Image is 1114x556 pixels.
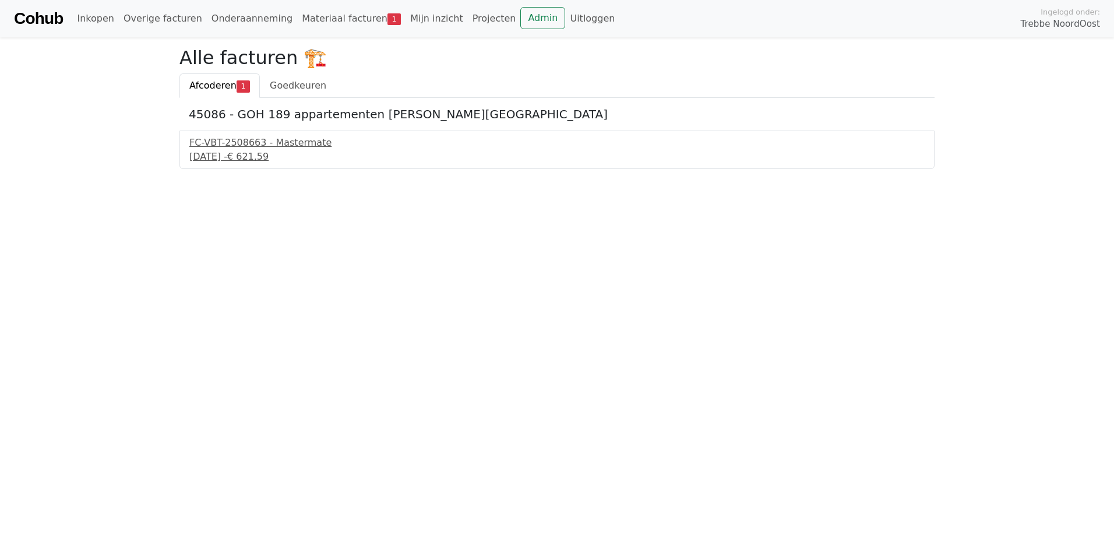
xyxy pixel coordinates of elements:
span: 1 [387,13,401,25]
h2: Alle facturen 🏗️ [179,47,935,69]
span: Goedkeuren [270,80,326,91]
a: Afcoderen1 [179,73,260,98]
span: Afcoderen [189,80,237,91]
a: Admin [520,7,565,29]
span: 1 [237,80,250,92]
a: Overige facturen [119,7,207,30]
a: Onderaanneming [207,7,297,30]
a: Inkopen [72,7,118,30]
div: FC-VBT-2508663 - Mastermate [189,136,925,150]
a: Goedkeuren [260,73,336,98]
div: [DATE] - [189,150,925,164]
span: Ingelogd onder: [1041,6,1100,17]
a: Uitloggen [565,7,619,30]
a: Materiaal facturen1 [297,7,406,30]
a: FC-VBT-2508663 - Mastermate[DATE] -€ 621,59 [189,136,925,164]
a: Mijn inzicht [406,7,468,30]
span: Trebbe NoordOost [1021,17,1100,31]
span: € 621,59 [227,151,269,162]
h5: 45086 - GOH 189 appartementen [PERSON_NAME][GEOGRAPHIC_DATA] [189,107,925,121]
a: Cohub [14,5,63,33]
a: Projecten [468,7,521,30]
